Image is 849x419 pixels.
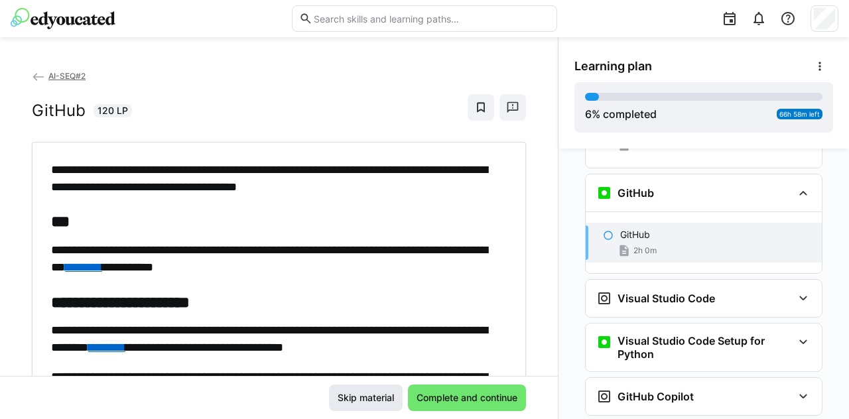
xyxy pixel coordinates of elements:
[329,385,403,411] button: Skip material
[336,391,396,404] span: Skip material
[585,107,592,121] span: 6
[48,71,86,81] span: AI-SEQ#2
[618,292,715,305] h3: Visual Studio Code
[32,71,86,81] a: AI-SEQ#2
[620,228,650,241] p: GitHub
[408,385,526,411] button: Complete and continue
[98,104,128,117] span: 120 LP
[633,245,657,256] span: 2h 0m
[585,106,657,122] div: % completed
[574,59,652,74] span: Learning plan
[618,390,694,403] h3: GitHub Copilot
[32,101,86,121] h2: GitHub
[415,391,519,404] span: Complete and continue
[618,186,654,200] h3: GitHub
[779,110,820,118] span: 66h 58m left
[618,334,793,361] h3: Visual Studio Code Setup for Python
[312,13,550,25] input: Search skills and learning paths…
